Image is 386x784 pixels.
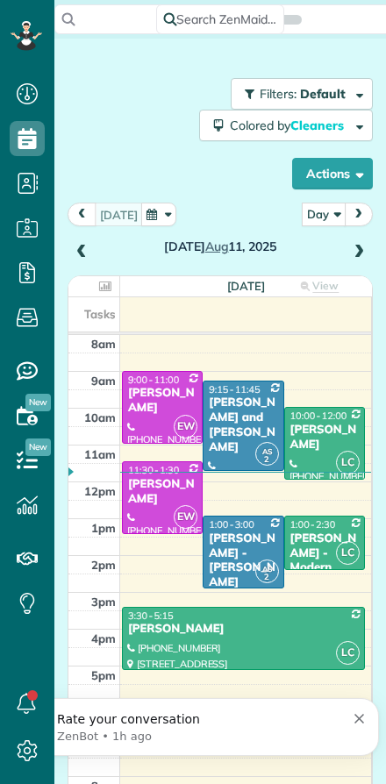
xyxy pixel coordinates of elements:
[98,240,342,253] h2: [DATE] 11, 2025
[68,203,96,226] button: prev
[20,33,48,61] img: Profile image for ZenBot
[127,386,197,416] div: [PERSON_NAME]
[91,558,116,572] span: 2pm
[262,446,272,456] span: AS
[222,78,373,110] a: Filters: Default
[199,110,373,141] button: Colored byCleaners
[84,484,116,498] span: 12pm
[227,279,265,293] span: [DATE]
[91,337,116,351] span: 8am
[84,307,116,321] span: Tasks
[91,374,116,388] span: 9am
[230,118,350,133] span: Colored by
[262,564,272,574] span: AS
[127,622,360,637] div: [PERSON_NAME]
[25,394,51,411] span: New
[91,595,116,609] span: 3pm
[208,396,278,455] div: [PERSON_NAME] and [PERSON_NAME]
[205,239,229,254] span: Aug
[354,29,366,43] button: Dismiss notification
[91,521,116,535] span: 1pm
[57,48,346,64] p: Message from ZenBot, sent 1h ago
[174,415,197,438] span: EW
[336,641,360,665] span: LC
[127,477,197,507] div: [PERSON_NAME]
[336,451,360,474] span: LC
[292,158,373,189] button: Actions
[290,518,336,531] span: 1:00 - 2:30
[344,203,373,226] button: next
[91,668,116,682] span: 5pm
[300,86,347,102] span: Default
[128,374,179,386] span: 9:00 - 11:00
[174,505,197,529] span: EW
[128,464,179,476] span: 11:30 - 1:30
[302,203,346,226] button: Day
[290,118,347,133] span: Cleaners
[306,279,339,310] span: View week
[231,78,373,110] button: Filters: Default
[91,631,116,645] span: 4pm
[128,609,174,622] span: 3:30 - 5:15
[209,383,260,396] span: 9:15 - 11:45
[209,518,254,531] span: 1:00 - 3:00
[336,541,360,565] span: LC
[95,203,143,226] button: [DATE]
[208,531,278,591] div: [PERSON_NAME] - [PERSON_NAME]
[7,18,379,75] div: message notification from ZenBot, 1h ago. Rate your conversation
[290,410,347,422] span: 10:00 - 12:00
[289,531,360,591] div: [PERSON_NAME] - Modern Eyes
[57,31,346,48] p: Rate your conversation
[260,86,297,102] span: Filters:
[84,410,116,424] span: 10am
[289,423,360,453] div: [PERSON_NAME]
[256,452,278,468] small: 2
[256,569,278,586] small: 2
[84,447,116,461] span: 11am
[25,438,51,456] span: New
